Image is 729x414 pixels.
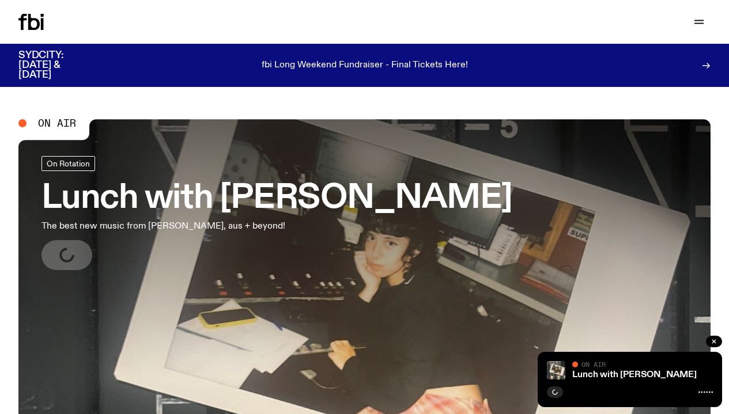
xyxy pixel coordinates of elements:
p: The best new music from [PERSON_NAME], aus + beyond! [41,219,337,233]
h3: Lunch with [PERSON_NAME] [41,183,512,215]
h3: SYDCITY: [DATE] & [DATE] [18,51,92,80]
span: On Air [581,360,606,368]
p: fbi Long Weekend Fundraiser - Final Tickets Here! [262,60,468,71]
img: A polaroid of Ella Avni in the studio on top of the mixer which is also located in the studio. [547,361,565,379]
span: On Rotation [47,159,90,168]
a: On Rotation [41,156,95,171]
a: Lunch with [PERSON_NAME]The best new music from [PERSON_NAME], aus + beyond! [41,156,512,270]
span: On Air [38,118,76,128]
a: Lunch with [PERSON_NAME] [572,370,697,379]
